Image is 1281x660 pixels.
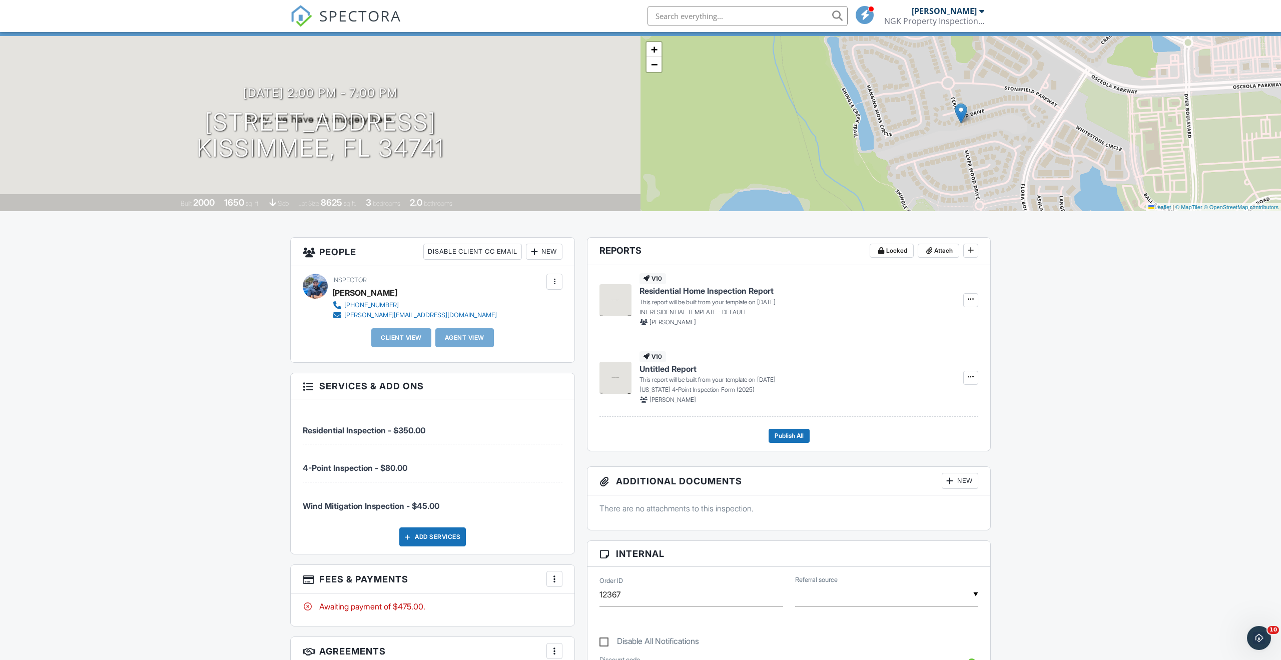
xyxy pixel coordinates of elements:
[290,5,312,27] img: The Best Home Inspection Software - Spectora
[321,197,342,208] div: 8625
[319,5,401,26] span: SPECTORA
[955,103,967,124] img: Marker
[599,636,699,649] label: Disable All Notifications
[1148,204,1171,210] a: Leaflet
[344,301,399,309] div: [PHONE_NUMBER]
[366,197,371,208] div: 3
[1172,204,1174,210] span: |
[884,16,984,26] div: NGK Property Inspections, LLC
[373,200,400,207] span: bedrooms
[298,200,319,207] span: Lot Size
[332,300,497,310] a: [PHONE_NUMBER]
[1267,626,1279,634] span: 10
[1247,626,1271,650] iframe: Intercom live chat
[303,407,562,444] li: Service: Residential Inspection
[587,467,990,495] h3: Additional Documents
[651,58,658,71] span: −
[246,200,260,207] span: sq. ft.
[291,565,574,593] h3: Fees & Payments
[303,482,562,519] li: Service: Wind Mitigation Inspection
[344,200,356,207] span: sq.ft.
[303,601,562,612] div: Awaiting payment of $475.00.
[197,109,444,162] h1: [STREET_ADDRESS] Kissimmee, FL 34741
[795,575,838,584] label: Referral source
[291,373,574,399] h3: Services & Add ons
[599,503,978,514] p: There are no attachments to this inspection.
[291,238,574,266] h3: People
[647,57,662,72] a: Zoom out
[526,244,562,260] div: New
[647,42,662,57] a: Zoom in
[942,473,978,489] div: New
[303,463,407,473] span: 4-Point Inspection - $80.00
[1204,204,1278,210] a: © OpenStreetMap contributors
[912,6,977,16] div: [PERSON_NAME]
[648,6,848,26] input: Search everything...
[243,86,398,100] h3: [DATE] 2:00 pm - 7:00 pm
[193,197,215,208] div: 2000
[1175,204,1202,210] a: © MapTiler
[224,197,244,208] div: 1650
[303,444,562,482] li: Service: 4-Point Inspection
[344,311,497,319] div: [PERSON_NAME][EMAIL_ADDRESS][DOMAIN_NAME]
[423,244,522,260] div: Disable Client CC Email
[399,527,466,546] div: Add Services
[303,501,439,511] span: Wind Mitigation Inspection - $45.00
[424,200,452,207] span: bathrooms
[303,425,425,435] span: Residential Inspection - $350.00
[290,14,401,35] a: SPECTORA
[651,43,658,56] span: +
[332,276,367,284] span: Inspector
[587,541,990,567] h3: Internal
[278,200,289,207] span: slab
[599,576,623,585] label: Order ID
[410,197,422,208] div: 2.0
[181,200,192,207] span: Built
[332,310,497,320] a: [PERSON_NAME][EMAIL_ADDRESS][DOMAIN_NAME]
[332,285,397,300] div: [PERSON_NAME]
